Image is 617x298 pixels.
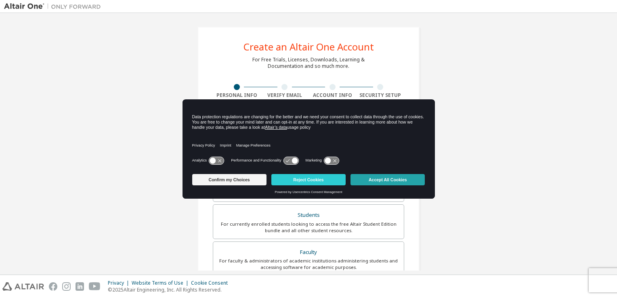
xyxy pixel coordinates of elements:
[243,42,374,52] div: Create an Altair One Account
[49,282,57,291] img: facebook.svg
[76,282,84,291] img: linkedin.svg
[108,286,233,293] p: © 2025 Altair Engineering, Inc. All Rights Reserved.
[2,282,44,291] img: altair_logo.svg
[252,57,365,69] div: For Free Trials, Licenses, Downloads, Learning & Documentation and so much more.
[108,280,132,286] div: Privacy
[261,92,309,99] div: Verify Email
[191,280,233,286] div: Cookie Consent
[62,282,71,291] img: instagram.svg
[218,258,399,271] div: For faculty & administrators of academic institutions administering students and accessing softwa...
[218,221,399,234] div: For currently enrolled students looking to access the free Altair Student Edition bundle and all ...
[218,210,399,221] div: Students
[213,92,261,99] div: Personal Info
[4,2,105,10] img: Altair One
[89,282,101,291] img: youtube.svg
[357,92,405,99] div: Security Setup
[308,92,357,99] div: Account Info
[132,280,191,286] div: Website Terms of Use
[218,247,399,258] div: Faculty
